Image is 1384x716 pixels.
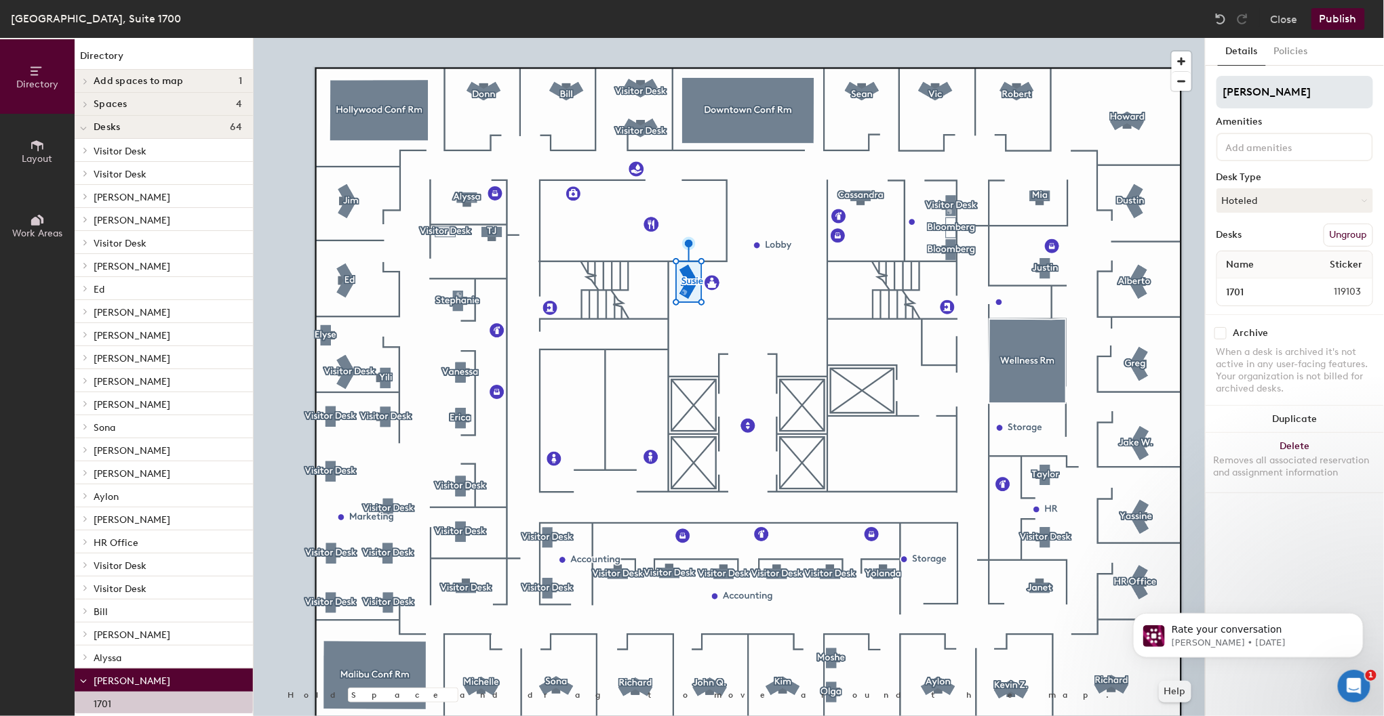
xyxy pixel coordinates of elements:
span: HR Office [94,537,138,549]
span: Visitor Desk [94,146,146,157]
span: [PERSON_NAME] [94,399,170,410]
span: [PERSON_NAME] [94,353,170,364]
span: [PERSON_NAME] [94,376,170,387]
div: Desks [1217,230,1242,240]
span: [PERSON_NAME] [94,261,170,272]
span: Aylon [94,491,119,503]
span: Alyssa [94,652,121,664]
span: Desks [94,122,120,133]
span: Directory [16,79,58,90]
span: [PERSON_NAME] [94,215,170,226]
div: Amenities [1217,117,1373,127]
p: 1701 [94,694,111,710]
span: Visitor Desk [94,583,146,595]
button: Details [1218,38,1266,66]
span: [PERSON_NAME] [94,445,170,457]
span: [PERSON_NAME] [94,307,170,318]
span: Name [1220,253,1261,277]
span: Visitor Desk [94,169,146,180]
span: 1 [1366,670,1377,681]
button: Policies [1266,38,1316,66]
span: 119103 [1302,285,1370,299]
span: Add spaces to map [94,76,184,87]
button: DeleteRemoves all associated reservation and assignment information [1206,433,1384,492]
div: Removes all associated reservation and assignment information [1214,455,1376,479]
input: Unnamed desk [1220,282,1302,301]
button: Help [1159,681,1191,702]
button: Hoteled [1217,188,1373,213]
span: Work Areas [12,228,62,239]
button: Close [1271,8,1298,30]
div: Archive [1233,328,1269,339]
img: Undo [1214,12,1227,26]
span: Bill [94,606,108,618]
button: Publish [1311,8,1365,30]
div: [GEOGRAPHIC_DATA], Suite 1700 [11,10,181,27]
button: Duplicate [1206,406,1384,433]
span: Layout [22,153,53,165]
span: 4 [236,99,242,110]
div: When a desk is archived it's not active in any user-facing features. Your organization is not bil... [1217,346,1373,395]
span: Visitor Desk [94,560,146,572]
iframe: Intercom notifications message [1113,585,1384,679]
span: Ed [94,284,104,295]
button: Ungroup [1324,224,1373,247]
span: [PERSON_NAME] [94,468,170,480]
span: Spaces [94,99,127,110]
span: Sona [94,422,115,434]
span: 64 [230,122,242,133]
img: Redo [1235,12,1249,26]
span: 1 [239,76,242,87]
span: [PERSON_NAME] [94,330,170,341]
span: [PERSON_NAME] [94,514,170,526]
h1: Directory [75,49,253,70]
span: Sticker [1324,253,1370,277]
input: Add amenities [1223,138,1345,154]
div: Desk Type [1217,172,1373,183]
span: [PERSON_NAME] [94,629,170,641]
iframe: Intercom live chat [1338,670,1370,702]
span: [PERSON_NAME] [94,675,170,687]
span: [PERSON_NAME] [94,192,170,203]
span: Visitor Desk [94,238,146,249]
